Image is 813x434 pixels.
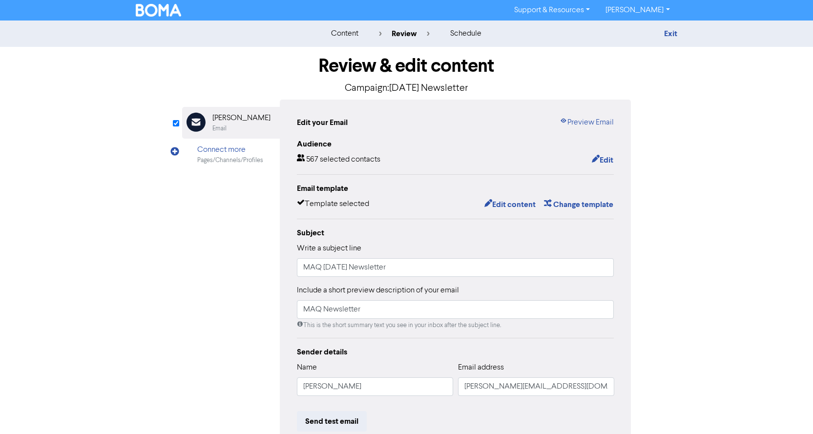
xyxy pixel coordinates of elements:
[690,329,813,434] iframe: Chat Widget
[182,107,280,139] div: [PERSON_NAME]Email
[297,117,348,128] div: Edit your Email
[212,124,227,133] div: Email
[591,154,614,166] button: Edit
[297,346,614,358] div: Sender details
[297,362,317,373] label: Name
[450,28,481,40] div: schedule
[297,243,361,254] label: Write a subject line
[664,29,677,39] a: Exit
[543,198,614,211] button: Change template
[484,198,536,211] button: Edit content
[379,28,430,40] div: review
[297,321,614,330] div: This is the short summary text you see in your inbox after the subject line.
[297,411,367,432] button: Send test email
[297,227,614,239] div: Subject
[560,117,614,128] a: Preview Email
[297,154,380,166] div: 567 selected contacts
[458,362,504,373] label: Email address
[297,198,369,211] div: Template selected
[506,2,598,18] a: Support & Resources
[297,138,614,150] div: Audience
[182,81,631,96] p: Campaign: [DATE] Newsletter
[136,4,182,17] img: BOMA Logo
[212,112,271,124] div: [PERSON_NAME]
[598,2,677,18] a: [PERSON_NAME]
[182,139,280,170] div: Connect morePages/Channels/Profiles
[182,55,631,77] h1: Review & edit content
[297,285,459,296] label: Include a short preview description of your email
[197,144,263,156] div: Connect more
[197,156,263,165] div: Pages/Channels/Profiles
[331,28,358,40] div: content
[297,183,614,194] div: Email template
